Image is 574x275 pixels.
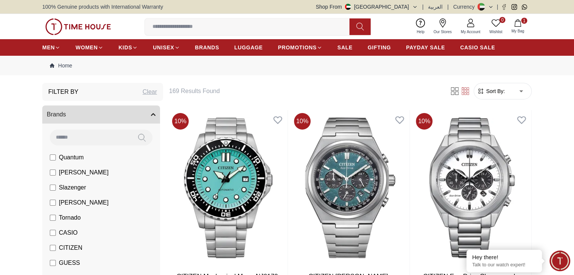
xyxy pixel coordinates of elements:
span: UNISEX [153,44,174,51]
a: UNISEX [153,41,180,54]
span: 10 % [294,113,311,130]
div: Currency [453,3,478,11]
a: Facebook [501,4,507,10]
a: Our Stores [429,17,456,36]
span: Sort By: [485,87,505,95]
span: PAYDAY SALE [406,44,445,51]
a: WOMEN [75,41,103,54]
span: WOMEN [75,44,98,51]
input: Slazenger [50,185,56,191]
span: [PERSON_NAME] [59,168,109,177]
span: KIDS [118,44,132,51]
nav: Breadcrumb [42,56,532,75]
input: GUESS [50,260,56,266]
a: LUGGAGE [234,41,263,54]
input: Quantum [50,154,56,160]
button: العربية [428,3,443,11]
span: 1 [521,18,527,24]
a: SALE [337,41,352,54]
input: [PERSON_NAME] [50,170,56,176]
h6: 169 Results Found [169,87,440,96]
a: KIDS [118,41,138,54]
span: BRANDS [195,44,219,51]
button: Shop From[GEOGRAPHIC_DATA] [316,3,418,11]
p: Talk to our watch expert! [472,262,536,268]
a: PAYDAY SALE [406,41,445,54]
span: Our Stores [431,29,455,35]
span: My Bag [508,28,527,34]
button: Sort By: [477,87,505,95]
div: Clear [143,87,157,96]
span: PROMOTIONS [278,44,317,51]
span: Quantum [59,153,84,162]
input: CASIO [50,230,56,236]
input: CITIZEN [50,245,56,251]
span: 10 % [416,113,432,130]
span: 10 % [172,113,189,130]
img: ... [45,18,111,35]
a: Help [412,17,429,36]
span: 100% Genuine products with International Warranty [42,3,163,11]
span: | [447,3,449,11]
span: Tornado [59,213,81,222]
span: CASIO [59,228,78,237]
a: GIFTING [368,41,391,54]
h3: Filter By [48,87,78,96]
span: | [497,3,498,11]
a: Whatsapp [522,4,527,10]
span: MEN [42,44,55,51]
span: [PERSON_NAME] [59,198,109,207]
img: CITIZEN Eco-Drive Chronograph - CA4590-81A [413,110,531,266]
img: CITIZEN Zenshin - CA4610-85X [291,110,409,266]
span: LUGGAGE [234,44,263,51]
a: MEN [42,41,60,54]
a: Instagram [511,4,517,10]
span: | [422,3,424,11]
div: Hey there! [472,254,536,261]
input: [PERSON_NAME] [50,200,56,206]
span: Wishlist [486,29,505,35]
a: 0Wishlist [485,17,507,36]
input: Tornado [50,215,56,221]
span: SALE [337,44,352,51]
span: Slazenger [59,183,86,192]
div: Chat Widget [549,251,570,271]
img: CITIZEN Mechanical Men - NJ0170-83X [169,110,288,266]
a: CASIO SALE [460,41,495,54]
span: Help [414,29,428,35]
button: 1My Bag [507,18,529,35]
a: Home [50,62,72,69]
span: Brands [47,110,66,119]
span: CITIZEN [59,243,82,252]
a: BRANDS [195,41,219,54]
button: Brands [42,105,160,124]
span: My Account [458,29,483,35]
img: United Arab Emirates [345,4,351,10]
span: CASIO SALE [460,44,495,51]
span: GIFTING [368,44,391,51]
span: 0 [499,17,505,23]
span: GUESS [59,258,80,267]
a: PROMOTIONS [278,41,322,54]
